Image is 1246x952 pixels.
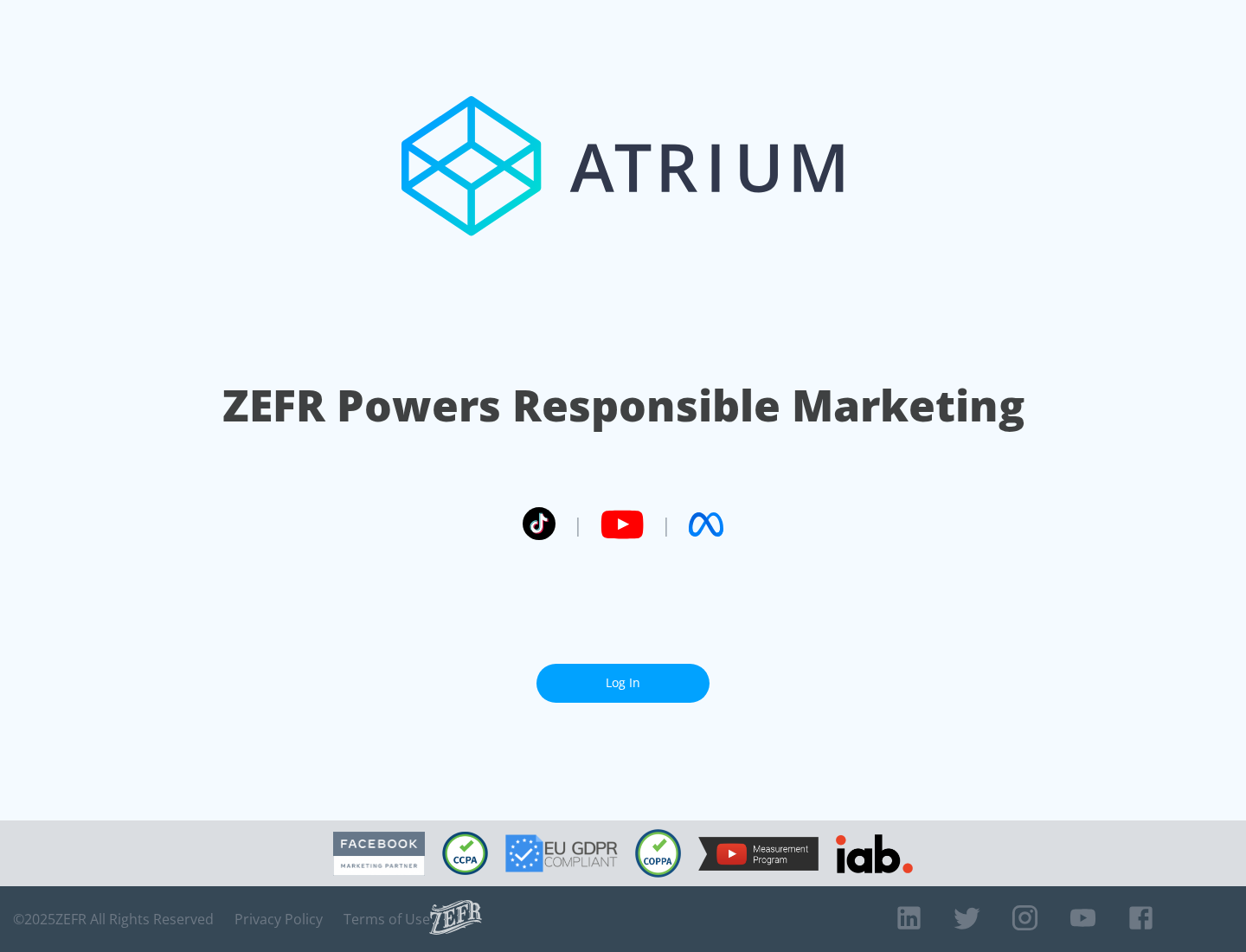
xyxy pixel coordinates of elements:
img: IAB [836,834,913,873]
span: | [661,511,671,537]
img: YouTube Measurement Program [698,837,819,871]
img: Facebook Marketing Partner [333,832,425,876]
a: Log In [536,664,710,703]
h1: ZEFR Powers Responsible Marketing [222,376,1024,435]
img: CCPA Compliant [442,832,488,875]
a: Terms of Use [344,910,430,928]
img: COPPA Compliant [635,829,681,878]
img: GDPR Compliant [505,834,618,872]
span: © 2025 ZEFR All Rights Reserved [13,910,214,928]
a: Privacy Policy [234,910,323,928]
span: | [573,511,583,537]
